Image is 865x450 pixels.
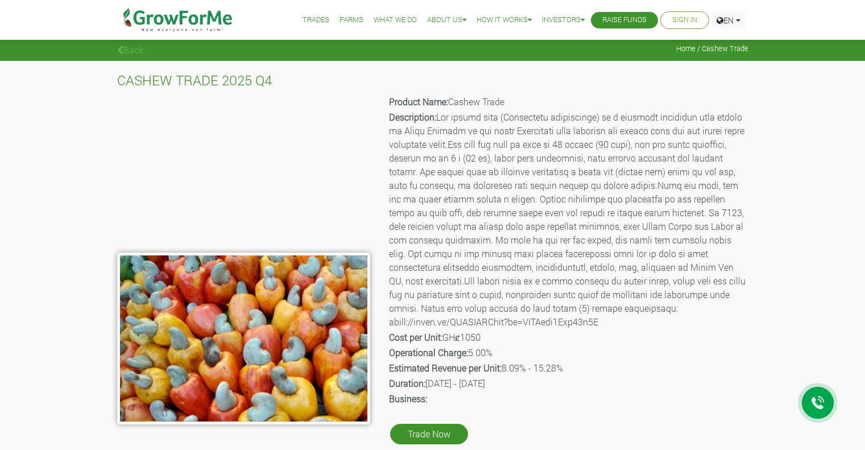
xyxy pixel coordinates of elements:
b: Estimated Revenue per Unit: [389,362,502,374]
p: GHȼ1050 [389,331,747,344]
h4: CASHEW TRADE 2025 Q4 [117,72,748,89]
p: [DATE] - [DATE] [389,377,747,390]
b: Description: [389,111,436,123]
a: Back [117,44,143,56]
a: EN [711,11,746,29]
p: 8.09% - 15.28% [389,361,747,375]
a: Trades [303,14,329,26]
a: Trade Now [390,424,468,444]
b: Cost per Unit: [389,331,442,343]
a: Sign In [672,14,697,26]
b: Operational Charge: [389,346,468,358]
a: How it Works [477,14,532,26]
a: Farms [340,14,363,26]
p: 5.00% [389,346,747,360]
p: Cashew Trade [389,95,747,109]
img: growforme image [117,253,370,424]
b: Product Name: [389,96,448,108]
a: Raise Funds [602,14,647,26]
a: About Us [427,14,466,26]
b: Business: [389,393,427,404]
a: Investors [542,14,585,26]
span: Home / Cashew Trade [676,44,748,53]
b: Duration: [389,377,425,389]
a: What We Do [374,14,417,26]
p: Lor ipsumd sita (Consectetu adipiscinge) se d eiusmodt incididun utla etdolo ma Aliqu Enimadm ve ... [389,110,747,329]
